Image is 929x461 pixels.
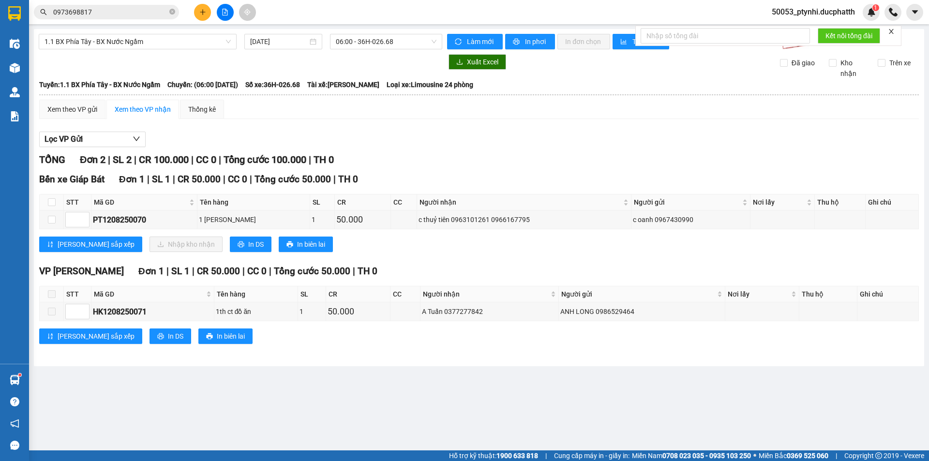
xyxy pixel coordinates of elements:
button: In đơn chọn [557,34,610,49]
span: | [173,174,175,185]
span: Đã giao [788,58,819,68]
button: bar-chartThống kê [613,34,669,49]
span: Hỗ trợ kỹ thuật: [449,450,538,461]
button: downloadXuất Excel [449,54,506,70]
span: Đơn 2 [80,154,105,165]
span: 1 [874,4,877,11]
span: printer [286,241,293,249]
strong: 0369 525 060 [787,452,828,460]
span: | [166,266,169,277]
div: Thống kê [188,104,216,115]
button: sort-ascending[PERSON_NAME] sắp xếp [39,328,142,344]
button: caret-down [906,4,923,21]
span: sync [455,38,463,46]
span: sort-ascending [47,333,54,341]
div: 1 [PERSON_NAME] [199,214,309,225]
span: Tài xế: [PERSON_NAME] [307,79,379,90]
div: 1 [300,306,324,317]
span: 06:00 - 36H-026.68 [336,34,436,49]
th: Thu hộ [815,194,866,210]
span: Cung cấp máy in - giấy in: [554,450,629,461]
span: | [223,174,225,185]
button: printerIn DS [150,328,191,344]
span: Làm mới [467,36,495,47]
span: CC 0 [196,154,216,165]
span: In DS [248,239,264,250]
span: printer [206,333,213,341]
span: copyright [875,452,882,459]
span: ⚪️ [753,454,756,458]
span: Đơn 1 [138,266,164,277]
th: Tên hàng [214,286,298,302]
span: notification [10,419,19,428]
span: | [836,450,837,461]
span: In phơi [525,36,547,47]
span: Tổng cước 50.000 [255,174,331,185]
span: [PERSON_NAME] sắp xếp [58,331,135,342]
span: | [108,154,110,165]
span: plus [199,9,206,15]
span: search [40,9,47,15]
th: SL [298,286,326,302]
span: SL 2 [113,154,132,165]
button: Kết nối tổng đài [818,28,880,44]
span: TỔNG [39,154,65,165]
img: warehouse-icon [10,39,20,49]
span: | [333,174,336,185]
span: Tổng cước 100.000 [224,154,306,165]
div: A Tuấn 0377277842 [422,306,557,317]
input: Nhập số tổng đài [641,28,810,44]
span: Trên xe [885,58,914,68]
strong: 1900 633 818 [496,452,538,460]
th: Ghi chú [857,286,919,302]
span: Nơi lấy [728,289,789,299]
div: PT1208250070 [93,214,195,226]
sup: 1 [872,4,879,11]
b: Tuyến: 1.1 BX Phía Tây - BX Nước Ngầm [39,81,160,89]
th: CR [335,194,391,210]
span: message [10,441,19,450]
span: Người gửi [561,289,715,299]
th: Tên hàng [197,194,311,210]
div: c oanh 0967430990 [633,214,749,225]
span: Miền Bắc [759,450,828,461]
span: Người nhận [420,197,621,208]
div: Xem theo VP nhận [115,104,171,115]
th: STT [64,194,91,210]
span: | [147,174,150,185]
span: | [250,174,252,185]
button: Lọc VP Gửi [39,132,146,147]
span: 50053_ptynhi.ducphatth [764,6,863,18]
td: HK1208250071 [91,302,214,321]
span: download [456,59,463,66]
button: downloadNhập kho nhận [150,237,223,252]
span: | [134,154,136,165]
input: Tìm tên, số ĐT hoặc mã đơn [53,7,167,17]
div: c thuỷ tiên 0963101261 0966167795 [419,214,629,225]
span: CR 50.000 [178,174,221,185]
span: In DS [168,331,183,342]
span: TH 0 [358,266,377,277]
span: VP [PERSON_NAME] [39,266,124,277]
span: | [192,266,195,277]
th: Ghi chú [866,194,919,210]
span: Kết nối tổng đài [825,30,872,41]
span: close [888,28,895,35]
span: printer [238,241,244,249]
span: | [269,266,271,277]
span: Chuyến: (06:00 [DATE]) [167,79,238,90]
div: 50.000 [328,305,389,318]
span: Loại xe: Limousine 24 phòng [387,79,473,90]
span: | [242,266,245,277]
span: | [545,450,547,461]
span: 1.1 BX Phía Tây - BX Nước Ngầm [45,34,231,49]
span: Kho nhận [837,58,870,79]
button: file-add [217,4,234,21]
span: aim [244,9,251,15]
span: [PERSON_NAME] sắp xếp [58,239,135,250]
span: Lọc VP Gửi [45,133,83,145]
button: aim [239,4,256,21]
span: TH 0 [338,174,358,185]
img: phone-icon [889,8,898,16]
span: CC 0 [247,266,267,277]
